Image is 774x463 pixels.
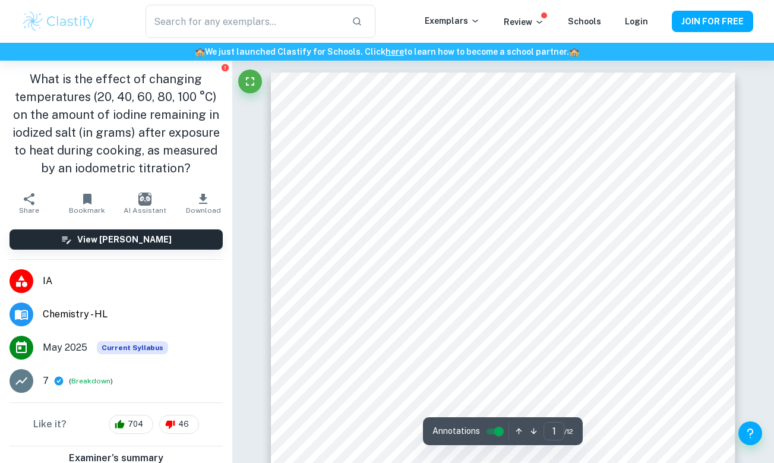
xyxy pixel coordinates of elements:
[146,5,342,38] input: Search for any exemplars...
[564,426,573,437] span: / 12
[19,206,39,215] span: Share
[738,421,762,445] button: Help and Feedback
[121,418,150,430] span: 704
[195,47,205,56] span: 🏫
[97,341,168,354] span: Current Syllabus
[425,14,480,27] p: Exemplars
[625,17,648,26] a: Login
[10,229,223,250] button: View [PERSON_NAME]
[69,376,113,387] span: ( )
[138,193,151,206] img: AI Assistant
[109,415,153,434] div: 704
[43,274,223,288] span: IA
[71,376,110,386] button: Breakdown
[2,45,772,58] h6: We just launched Clastify for Schools. Click to learn how to become a school partner.
[186,206,221,215] span: Download
[174,187,232,220] button: Download
[221,63,230,72] button: Report issue
[21,10,97,33] img: Clastify logo
[77,233,172,246] h6: View [PERSON_NAME]
[10,70,223,177] h1: What is the effect of changing temperatures (20, 40, 60, 80, 100 °C) on the amount of iodine rema...
[159,415,199,434] div: 46
[58,187,116,220] button: Bookmark
[97,341,168,354] div: This exemplar is based on the current syllabus. Feel free to refer to it for inspiration/ideas wh...
[672,11,753,32] button: JOIN FOR FREE
[568,17,601,26] a: Schools
[172,418,195,430] span: 46
[124,206,166,215] span: AI Assistant
[43,307,223,322] span: Chemistry - HL
[116,187,174,220] button: AI Assistant
[43,341,87,355] span: May 2025
[569,47,579,56] span: 🏫
[386,47,404,56] a: here
[504,15,544,29] p: Review
[33,417,67,431] h6: Like it?
[432,425,480,437] span: Annotations
[238,70,262,93] button: Fullscreen
[43,374,49,388] p: 7
[69,206,105,215] span: Bookmark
